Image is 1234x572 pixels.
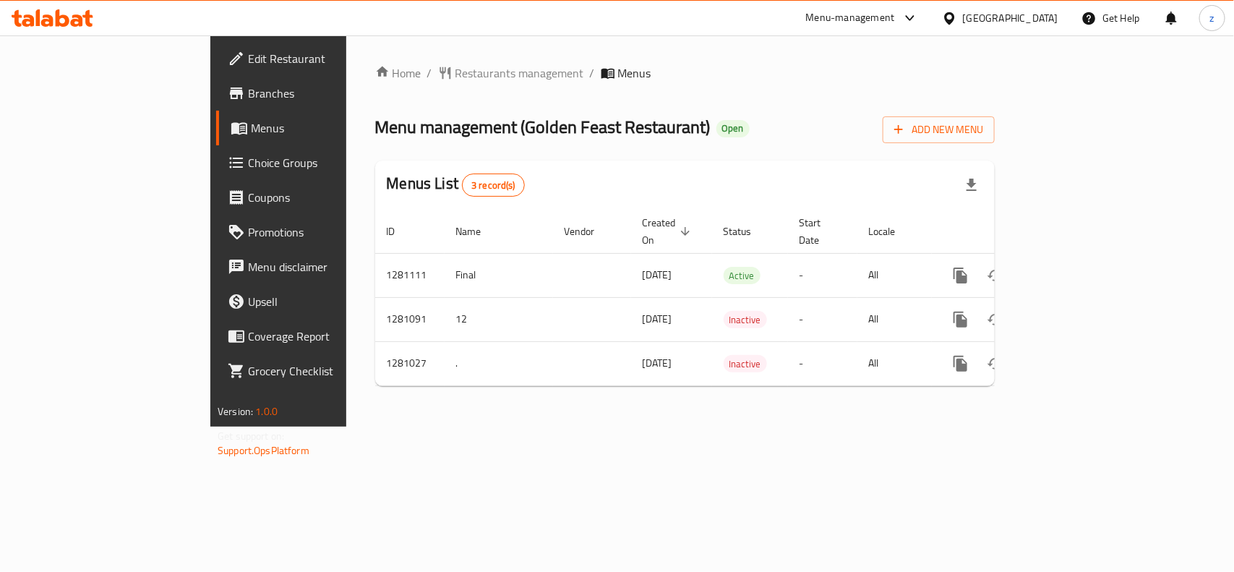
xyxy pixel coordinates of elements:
[248,85,405,102] span: Branches
[618,64,651,82] span: Menus
[724,267,760,284] div: Active
[883,116,995,143] button: Add New Menu
[978,346,1013,381] button: Change Status
[462,174,525,197] div: Total records count
[943,302,978,337] button: more
[216,249,416,284] a: Menu disclaimer
[375,111,711,143] span: Menu management ( Golden Feast Restaurant )
[857,253,932,297] td: All
[218,402,253,421] span: Version:
[216,319,416,354] a: Coverage Report
[387,173,525,197] h2: Menus List
[387,223,414,240] span: ID
[716,122,750,135] span: Open
[954,168,989,202] div: Export file
[724,355,767,372] div: Inactive
[216,41,416,76] a: Edit Restaurant
[788,341,857,385] td: -
[248,154,405,171] span: Choice Groups
[216,215,416,249] a: Promotions
[218,427,284,445] span: Get support on:
[455,64,584,82] span: Restaurants management
[248,189,405,206] span: Coupons
[445,297,553,341] td: 12
[857,341,932,385] td: All
[248,293,405,310] span: Upsell
[857,297,932,341] td: All
[251,119,405,137] span: Menus
[216,180,416,215] a: Coupons
[248,328,405,345] span: Coverage Report
[445,253,553,297] td: Final
[978,302,1013,337] button: Change Status
[716,120,750,137] div: Open
[724,356,767,372] span: Inactive
[943,346,978,381] button: more
[894,121,983,139] span: Add New Menu
[445,341,553,385] td: .
[248,362,405,380] span: Grocery Checklist
[643,265,672,284] span: [DATE]
[216,284,416,319] a: Upsell
[456,223,500,240] span: Name
[643,214,695,249] span: Created On
[869,223,914,240] span: Locale
[255,402,278,421] span: 1.0.0
[216,76,416,111] a: Branches
[724,311,767,328] div: Inactive
[375,64,995,82] nav: breadcrumb
[1210,10,1214,26] span: z
[943,258,978,293] button: more
[248,258,405,276] span: Menu disclaimer
[248,223,405,241] span: Promotions
[463,179,524,192] span: 3 record(s)
[643,354,672,372] span: [DATE]
[963,10,1058,26] div: [GEOGRAPHIC_DATA]
[978,258,1013,293] button: Change Status
[248,50,405,67] span: Edit Restaurant
[216,111,416,145] a: Menus
[724,268,760,284] span: Active
[724,223,771,240] span: Status
[788,297,857,341] td: -
[800,214,840,249] span: Start Date
[932,210,1094,254] th: Actions
[218,441,309,460] a: Support.OpsPlatform
[427,64,432,82] li: /
[806,9,895,27] div: Menu-management
[438,64,584,82] a: Restaurants management
[788,253,857,297] td: -
[565,223,614,240] span: Vendor
[216,354,416,388] a: Grocery Checklist
[216,145,416,180] a: Choice Groups
[643,310,672,328] span: [DATE]
[724,312,767,328] span: Inactive
[375,210,1094,386] table: enhanced table
[590,64,595,82] li: /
